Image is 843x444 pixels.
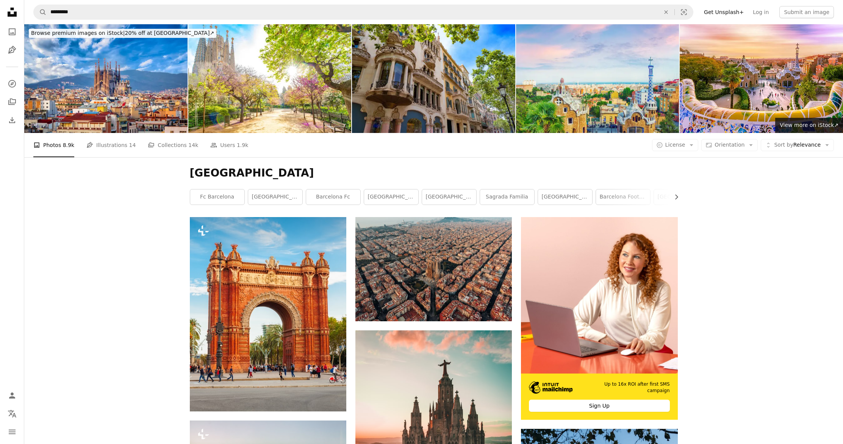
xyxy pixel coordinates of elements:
[780,122,838,128] span: View more on iStock ↗
[355,266,512,272] a: aerial view of city buildings during daytime
[422,189,476,205] a: [GEOGRAPHIC_DATA]
[774,141,821,149] span: Relevance
[715,142,744,148] span: Orientation
[516,24,679,133] img: Entrance to Park Guell in Barcelona
[210,133,248,157] a: Users 1.9k
[33,5,693,20] form: Find visuals sitewide
[248,189,302,205] a: [GEOGRAPHIC_DATA]
[5,113,20,128] a: Download History
[355,217,512,321] img: aerial view of city buildings during daytime
[538,189,592,205] a: [GEOGRAPHIC_DATA]
[129,141,136,149] span: 14
[190,311,346,317] a: The Arc de Triomf or Arco de Triunfo is a triumphal arch in the city of Barcelona in Catalonia re...
[779,6,834,18] button: Submit an image
[658,5,674,19] button: Clear
[748,6,773,18] a: Log in
[652,139,699,151] button: License
[190,166,678,180] h1: [GEOGRAPHIC_DATA]
[355,425,512,431] a: brown cathedral during daytime
[480,189,534,205] a: sagrada familia
[190,189,244,205] a: fc barcelona
[190,217,346,411] img: The Arc de Triomf or Arco de Triunfo is a triumphal arch in the city of Barcelona in Catalonia re...
[680,24,843,133] img: View of the city from Park Guell in Barcelona, Spain
[5,94,20,109] a: Collections
[34,5,47,19] button: Search Unsplash
[774,142,793,148] span: Sort by
[31,30,125,36] span: Browse premium images on iStock |
[86,133,136,157] a: Illustrations 14
[188,141,198,149] span: 14k
[24,24,188,133] img: Spanish Cities the sacred Barcelona family
[654,189,708,205] a: [GEOGRAPHIC_DATA]
[306,189,360,205] a: barcelona fc
[5,406,20,421] button: Language
[5,424,20,439] button: Menu
[521,217,677,374] img: file-1722962837469-d5d3a3dee0c7image
[521,217,677,420] a: Up to 16x ROI after first SMS campaignSign Up
[665,142,685,148] span: License
[5,76,20,91] a: Explore
[188,24,352,133] img: Blooming spring park in Barcelona city centre, Spain
[699,6,748,18] a: Get Unsplash+
[675,5,693,19] button: Visual search
[31,30,214,36] span: 20% off at [GEOGRAPHIC_DATA] ↗
[529,400,669,412] div: Sign Up
[761,139,834,151] button: Sort byRelevance
[237,141,248,149] span: 1.9k
[5,42,20,58] a: Illustrations
[701,139,758,151] button: Orientation
[669,189,678,205] button: scroll list to the right
[596,189,650,205] a: barcelona football
[583,381,669,394] span: Up to 16x ROI after first SMS campaign
[24,24,221,42] a: Browse premium images on iStock|20% off at [GEOGRAPHIC_DATA]↗
[364,189,418,205] a: [GEOGRAPHIC_DATA]
[775,118,843,133] a: View more on iStock↗
[148,133,198,157] a: Collections 14k
[5,388,20,403] a: Log in / Sign up
[352,24,515,133] img: Paseo de Gracia Passeig avenue Eixample barrio in Barcelona downtown Catalonia Spain
[5,24,20,39] a: Photos
[529,381,572,394] img: file-1690386555781-336d1949dad1image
